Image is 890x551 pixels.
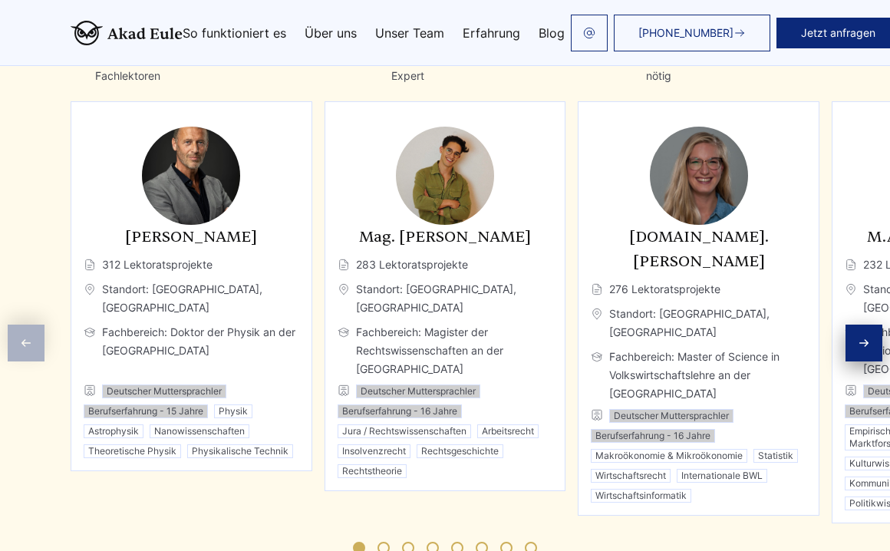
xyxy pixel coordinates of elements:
[102,384,226,398] li: Deutscher Muttersprachler
[84,444,181,458] li: Theoretische Physik
[71,48,336,85] li: Profilbasierte Zuweisung qualifizierter Fachlektoren
[583,27,595,39] img: email
[677,469,767,483] li: Internationale BWL
[338,225,553,249] h3: Mag. [PERSON_NAME]
[638,27,733,39] span: [PHONE_NUMBER]
[71,101,312,471] div: 1 / 11
[591,429,715,443] li: Berufserfahrung - 16 Jahre
[325,101,566,491] div: 2 / 11
[650,127,748,225] img: M.Sc. Mila Liebermann
[609,409,733,423] li: Deutscher Muttersprachler
[591,489,691,503] li: Wirtschaftsinformatik
[338,424,471,438] li: Jura / Rechtswissenschaften
[621,48,819,85] li: Ändern Sie Ihren Experten, falls nötig
[338,323,553,378] span: Fachbereich: Magister der Rechtswissenschaften an der [GEOGRAPHIC_DATA]
[338,444,410,458] li: Insolvenzrecht
[591,469,671,483] li: Wirtschaftsrecht
[338,256,553,274] span: 283 Lektoratsprojekte
[477,424,539,438] li: Arbeitsrecht
[367,48,590,85] li: Kommunizieren Sie direkt mit Ihrem Expert
[338,404,462,418] li: Berufserfahrung - 16 Jahre
[84,424,143,438] li: Astrophysik
[187,444,293,458] li: Physikalische Technik
[214,404,252,418] li: Physik
[338,280,553,317] span: Standort: [GEOGRAPHIC_DATA], [GEOGRAPHIC_DATA]
[591,280,806,299] span: 276 Lektoratsprojekte
[338,464,407,478] li: Rechtstheorie
[591,348,806,403] span: Fachbereich: Master of Science in Volkswirtschaftslehre an der [GEOGRAPHIC_DATA]
[305,27,357,39] a: Über uns
[463,27,520,39] a: Erfahrung
[417,444,503,458] li: Rechtsgeschichte
[591,449,747,463] li: Makroökonomie & Mikroökonomie
[183,27,286,39] a: So funktioniert es
[356,384,480,398] li: Deutscher Muttersprachler
[591,305,806,341] span: Standort: [GEOGRAPHIC_DATA], [GEOGRAPHIC_DATA]
[614,15,770,51] a: [PHONE_NUMBER]
[753,449,798,463] li: Statistik
[150,424,249,438] li: Nanowissenschaften
[84,280,299,317] span: Standort: [GEOGRAPHIC_DATA], [GEOGRAPHIC_DATA]
[84,323,299,378] span: Fachbereich: Doktor der Physik an der [GEOGRAPHIC_DATA]
[396,127,494,225] img: Mag. Adrian Demir
[142,127,240,225] img: Dr. Johannes Becker
[84,225,299,249] h3: [PERSON_NAME]
[375,27,444,39] a: Unser Team
[591,225,806,274] h3: [DOMAIN_NAME]. [PERSON_NAME]
[578,101,819,516] div: 3 / 11
[845,325,882,361] div: Next slide
[84,404,208,418] li: Berufserfahrung - 15 Jahre
[84,256,299,274] span: 312 Lektoratsprojekte
[71,21,183,45] img: logo
[539,27,565,39] a: Blog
